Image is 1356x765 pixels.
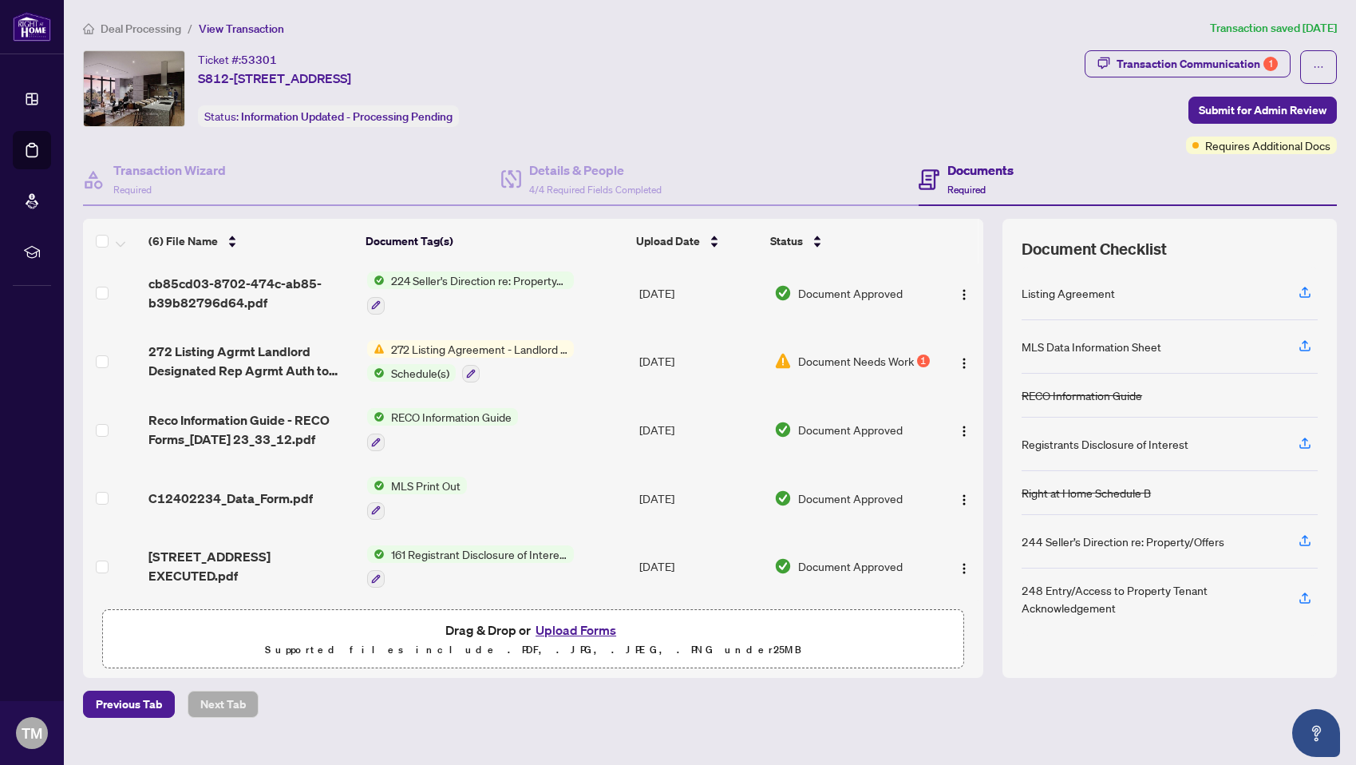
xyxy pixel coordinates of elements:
span: 4/4 Required Fields Completed [529,184,662,196]
td: [DATE] [633,464,768,533]
span: C12402234_Data_Form.pdf [148,489,313,508]
div: Registrants Disclosure of Interest [1022,435,1188,453]
img: Logo [958,425,971,438]
button: Transaction Communication1 [1085,50,1291,77]
div: 248 Entry/Access to Property Tenant Acknowledgement [1022,581,1279,616]
img: Logo [958,357,971,370]
span: Drag & Drop or [445,620,621,640]
div: Ticket #: [198,50,277,69]
span: Document Approved [798,284,903,302]
span: Required [947,184,986,196]
span: Status [770,232,803,250]
button: Submit for Admin Review [1188,97,1337,124]
img: Document Status [774,421,792,438]
img: Document Status [774,490,792,507]
h4: Details & People [529,161,662,180]
button: Logo [951,280,977,306]
button: Status Icon161 Registrant Disclosure of Interest - Disposition ofProperty [367,545,574,589]
span: Information Updated - Processing Pending [241,109,453,124]
span: Submit for Admin Review [1199,97,1326,123]
span: Document Approved [798,490,903,507]
li: / [188,19,192,38]
span: cb85cd03-8702-474c-ab85-b39b82796d64.pdf [148,274,354,312]
img: Status Icon [367,340,385,358]
span: MLS Print Out [385,477,467,494]
td: [DATE] [633,259,768,327]
span: 272 Listing Agrmt Landlord Designated Rep Agrmt Auth to Offer for Lease - PropTx-OREA_[DATE] 23_3... [148,342,354,380]
img: IMG-C12402234_1.jpg [84,51,184,126]
span: Document Approved [798,421,903,438]
span: [STREET_ADDRESS] EXECUTED.pdf [148,547,354,585]
button: Status IconMLS Print Out [367,477,467,520]
th: Upload Date [630,219,764,264]
p: Supported files include .PDF, .JPG, .JPEG, .PNG under 25 MB [113,640,954,660]
span: View Transaction [199,22,284,36]
span: Previous Tab [96,692,162,717]
td: [DATE] [633,395,768,464]
span: RECO Information Guide [385,408,518,426]
h4: Transaction Wizard [113,161,226,180]
div: Right at Home Schedule B [1022,484,1151,501]
img: Document Status [774,284,792,302]
span: 272 Listing Agreement - Landlord Designated Representation Agreement Authority to Offer for Lease [385,340,574,358]
img: Logo [958,562,971,575]
th: Status [764,219,931,264]
span: S812-[STREET_ADDRESS] [198,69,351,88]
img: Document Status [774,352,792,370]
button: Logo [951,553,977,579]
span: Required [113,184,152,196]
th: Document Tag(s) [359,219,631,264]
div: RECO Information Guide [1022,386,1142,404]
img: Status Icon [367,545,385,563]
img: logo [13,12,51,42]
button: Upload Forms [531,620,621,640]
span: Document Needs Work [798,352,914,370]
img: Logo [958,493,971,506]
span: (6) File Name [148,232,218,250]
img: Status Icon [367,477,385,494]
span: 161 Registrant Disclosure of Interest - Disposition ofProperty [385,545,574,563]
div: Listing Agreement [1022,284,1115,302]
div: Transaction Communication [1117,51,1278,77]
img: Logo [958,288,971,301]
h4: Documents [947,161,1014,180]
button: Open asap [1292,709,1340,757]
span: Schedule(s) [385,364,456,382]
span: Document Checklist [1022,238,1167,260]
button: Status Icon272 Listing Agreement - Landlord Designated Representation Agreement Authority to Offe... [367,340,574,383]
span: 53301 [241,53,277,67]
span: Requires Additional Docs [1205,137,1330,154]
td: [DATE] [633,327,768,396]
div: Status: [198,105,459,127]
button: Status IconRECO Information Guide [367,408,518,451]
button: Next Tab [188,691,259,718]
div: MLS Data Information Sheet [1022,338,1161,355]
div: 1 [917,355,930,367]
div: 1 [1263,57,1278,71]
span: home [83,23,94,34]
td: [DATE] [633,533,768,601]
div: 244 Seller’s Direction re: Property/Offers [1022,533,1224,550]
button: Logo [951,486,977,511]
span: TM [22,722,42,744]
span: 224 Seller's Direction re: Property/Offers - Important Information for Seller Acknowledgement [385,272,574,289]
span: Document Approved [798,557,903,575]
img: Document Status [774,557,792,575]
button: Previous Tab [83,691,175,718]
span: Drag & Drop orUpload FormsSupported files include .PDF, .JPG, .JPEG, .PNG under25MB [103,610,963,669]
img: Status Icon [367,408,385,426]
span: Upload Date [636,232,700,250]
span: ellipsis [1313,61,1324,73]
span: Deal Processing [101,22,181,36]
img: Status Icon [367,364,385,382]
button: Logo [951,417,977,442]
article: Transaction saved [DATE] [1210,19,1337,38]
span: Reco Information Guide - RECO Forms_[DATE] 23_33_12.pdf [148,410,354,449]
th: (6) File Name [142,219,359,264]
button: Logo [951,348,977,374]
button: Status Icon224 Seller's Direction re: Property/Offers - Important Information for Seller Acknowle... [367,272,574,315]
img: Status Icon [367,272,385,289]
